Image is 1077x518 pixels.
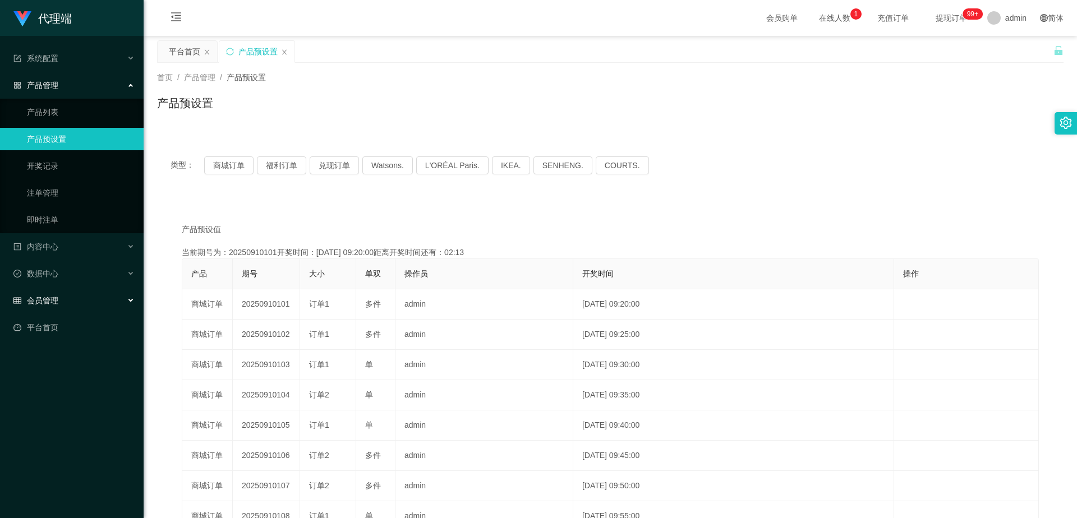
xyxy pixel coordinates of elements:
td: [DATE] 09:50:00 [573,471,894,501]
td: 商城订单 [182,441,233,471]
span: 产品管理 [184,73,215,82]
span: 类型： [171,156,204,174]
i: 图标: check-circle-o [13,270,21,277]
span: 订单2 [309,390,329,399]
div: 平台首页 [169,41,200,62]
span: 操作员 [404,269,428,278]
button: 商城订单 [204,156,254,174]
span: 会员管理 [13,296,58,305]
p: 1 [854,8,858,20]
td: 20250910103 [233,350,300,380]
span: 多件 [365,451,381,460]
a: 代理端 [13,13,72,22]
td: [DATE] 09:25:00 [573,320,894,350]
td: 商城订单 [182,410,233,441]
span: 产品预设置 [227,73,266,82]
span: 提现订单 [930,14,973,22]
i: 图标: unlock [1053,45,1064,55]
button: SENHENG. [533,156,592,174]
td: 20250910101 [233,289,300,320]
a: 注单管理 [27,182,135,204]
td: 20250910104 [233,380,300,410]
i: 图标: table [13,297,21,304]
span: 产品 [191,269,207,278]
sup: 1 [850,8,862,20]
td: admin [395,320,573,350]
button: Watsons. [362,156,413,174]
span: 订单2 [309,481,329,490]
td: 商城订单 [182,320,233,350]
td: 商城订单 [182,350,233,380]
span: 单 [365,360,373,369]
span: 单 [365,390,373,399]
span: 系统配置 [13,54,58,63]
span: 多件 [365,330,381,339]
button: IKEA. [492,156,530,174]
sup: 1139 [963,8,983,20]
span: 操作 [903,269,919,278]
td: 商城订单 [182,380,233,410]
div: 当前期号为：20250910101开奖时间：[DATE] 09:20:00距离开奖时间还有：02:13 [182,247,1039,258]
td: 20250910107 [233,471,300,501]
span: 开奖时间 [582,269,614,278]
td: [DATE] 09:30:00 [573,350,894,380]
td: [DATE] 09:35:00 [573,380,894,410]
span: 内容中心 [13,242,58,251]
i: 图标: sync [226,48,234,55]
i: 图标: close [204,49,210,55]
span: 单双 [365,269,381,278]
span: 期号 [242,269,257,278]
td: 20250910105 [233,410,300,441]
a: 即时注单 [27,209,135,231]
h1: 产品预设置 [157,95,213,112]
i: 图标: appstore-o [13,81,21,89]
h1: 代理端 [38,1,72,36]
span: 订单1 [309,299,329,308]
span: 充值订单 [872,14,914,22]
td: admin [395,441,573,471]
span: 单 [365,420,373,429]
td: admin [395,289,573,320]
i: 图标: menu-fold [157,1,195,36]
i: 图标: close [281,49,288,55]
td: admin [395,471,573,501]
button: 兑现订单 [310,156,359,174]
span: 产品管理 [13,81,58,90]
span: 大小 [309,269,325,278]
span: 首页 [157,73,173,82]
td: admin [395,410,573,441]
img: logo.9652507e.png [13,11,31,27]
button: L'ORÉAL Paris. [416,156,489,174]
td: admin [395,350,573,380]
div: 产品预设置 [238,41,278,62]
span: 订单1 [309,330,329,339]
td: admin [395,380,573,410]
span: 产品预设值 [182,224,221,235]
span: 订单2 [309,451,329,460]
span: / [220,73,222,82]
a: 产品预设置 [27,128,135,150]
span: 多件 [365,481,381,490]
a: 图标: dashboard平台首页 [13,316,135,339]
i: 图标: global [1040,14,1048,22]
button: 福利订单 [257,156,306,174]
span: 在线人数 [813,14,856,22]
span: / [177,73,179,82]
i: 图标: setting [1060,117,1072,129]
td: [DATE] 09:45:00 [573,441,894,471]
a: 产品列表 [27,101,135,123]
td: [DATE] 09:40:00 [573,410,894,441]
td: 20250910106 [233,441,300,471]
td: 商城订单 [182,471,233,501]
a: 开奖记录 [27,155,135,177]
i: 图标: profile [13,243,21,251]
td: 20250910102 [233,320,300,350]
td: [DATE] 09:20:00 [573,289,894,320]
button: COURTS. [596,156,649,174]
td: 商城订单 [182,289,233,320]
span: 数据中心 [13,269,58,278]
i: 图标: form [13,54,21,62]
span: 订单1 [309,360,329,369]
span: 订单1 [309,420,329,429]
span: 多件 [365,299,381,308]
